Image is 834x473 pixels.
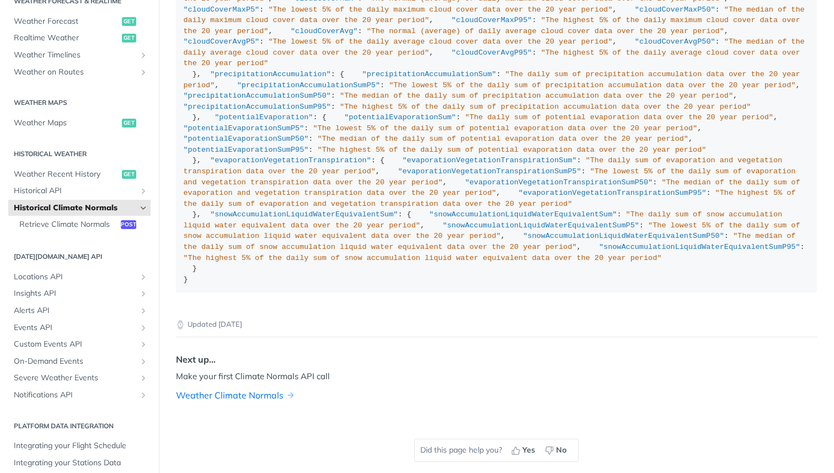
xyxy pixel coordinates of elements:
[414,439,579,462] div: Did this page help you?
[8,370,151,386] a: Severe Weather EventsShow subpages for Severe Weather Events
[318,135,688,143] span: "The median of the daily sum of potential evaporation data over the 20 year period"
[518,189,706,197] span: "evaporationVegetationTranspirationSumP95"
[14,118,119,129] span: Weather Maps
[14,169,119,180] span: Weather Recent History
[8,47,151,63] a: Weather TimelinesShow subpages for Weather Timelines
[176,370,817,383] p: Make your first Climate Normals API call
[8,64,151,81] a: Weather on RoutesShow subpages for Weather on Routes
[184,210,787,230] span: "The daily sum of snow accumulation liquid water equivalent data over the 20 year period"
[318,146,707,154] span: "The highest 5% of the daily sum of potential evaporation data over the 20 year period"
[465,178,653,187] span: "evaporationVegetationTranspirationSumP50"
[14,50,136,61] span: Weather Timelines
[8,353,151,370] a: On-Demand EventsShow subpages for On-Demand Events
[522,444,535,456] span: Yes
[139,187,148,195] button: Show subpages for Historical API
[8,285,151,302] a: Insights APIShow subpages for Insights API
[14,390,136,401] span: Notifications API
[14,33,119,44] span: Realtime Weather
[121,220,136,229] span: post
[8,336,151,353] a: Custom Events APIShow subpages for Custom Events API
[398,167,581,176] span: "evaporationVegetationTranspirationSumP5"
[14,16,119,27] span: Weather Forecast
[340,92,733,100] span: "The median of the daily sum of precipitation accumulation data over the 20 year period"
[139,306,148,315] button: Show subpages for Alerts API
[8,200,151,216] a: Historical Climate NormalsHide subpages for Historical Climate Normals
[8,98,151,108] h2: Weather Maps
[14,185,136,196] span: Historical API
[122,17,136,26] span: get
[14,356,136,367] span: On-Demand Events
[184,254,662,262] span: "The highest 5% of the daily sum of snow accumulation liquid water equivalent data over the 20 ye...
[176,389,284,402] a: Weather Climate Normals
[210,156,371,164] span: "evaporationVegetationTranspiration"
[184,146,309,154] span: "potentialEvaporationSumP95"
[14,458,148,469] span: Integrating your Stations Data
[635,38,715,46] span: "cloudCoverAvgP50"
[8,302,151,319] a: Alerts APIShow subpages for Alerts API
[442,221,639,230] span: "snowAccumulationLiquidWaterEquivalentSumP5"
[139,374,148,382] button: Show subpages for Severe Weather Events
[268,38,612,46] span: "The lowest 5% of the daily average cloud cover data over the 20 year period"
[8,149,151,159] h2: Historical Weather
[176,319,817,330] p: Updated [DATE]
[599,243,800,251] span: "snowAccumulationLiquidWaterEquivalentSumP95"
[14,272,136,283] span: Locations API
[452,16,532,24] span: "cloudCoverMaxP95"
[8,455,151,471] a: Integrating your Stations Data
[184,70,805,89] span: "The daily sum of precipitation accumulation data over the 20 year period"
[139,273,148,281] button: Show subpages for Locations API
[507,442,541,459] button: Yes
[139,340,148,349] button: Show subpages for Custom Events API
[184,16,805,35] span: "The highest 5% of the daily maximum cloud cover data over the 20 year period"
[210,70,331,78] span: "precipitationAccumulation"
[14,305,136,316] span: Alerts API
[237,81,380,89] span: "precipitationAccumulationSumP5"
[14,67,136,78] span: Weather on Routes
[429,210,617,219] span: "snowAccumulationLiquidWaterEquivalentSum"
[465,113,773,121] span: "The daily sum of potential evaporation data over the 20 year period"
[14,288,136,299] span: Insights API
[139,391,148,400] button: Show subpages for Notifications API
[184,124,304,132] span: "potentialEvaporationSumP5"
[8,13,151,30] a: Weather Forecastget
[313,124,697,132] span: "The lowest 5% of the daily sum of potential evaporation data over the 20 year period"
[556,444,566,456] span: No
[8,387,151,403] a: Notifications APIShow subpages for Notifications API
[14,339,136,350] span: Custom Events API
[184,189,800,208] span: "The highest 5% of the daily sum of evaporation and vegetation transpiration data over the 20 yea...
[8,30,151,46] a: Realtime Weatherget
[139,289,148,298] button: Show subpages for Insights API
[184,6,260,14] span: "cloudCoverMaxP5"
[8,183,151,199] a: Historical APIShow subpages for Historical API
[184,38,809,57] span: "The median of the daily average cloud cover data over the 20 year period"
[8,421,151,431] h2: Platform DATA integration
[139,357,148,366] button: Show subpages for On-Demand Events
[8,320,151,336] a: Events APIShow subpages for Events API
[541,442,573,459] button: No
[403,156,577,164] span: "evaporationVegetationTranspirationSum"
[8,166,151,183] a: Weather Recent Historyget
[184,232,800,251] span: "The median of the daily sum of snow accumulation liquid water equivalent data over the 20 year p...
[8,252,151,262] h2: [DATE][DOMAIN_NAME] API
[19,219,118,230] span: Retrieve Climate Normals
[14,216,151,233] a: Retrieve Climate Normalspost
[139,204,148,212] button: Hide subpages for Historical Climate Normals
[184,103,331,111] span: "precipitationAccumulationSumP95"
[362,70,496,78] span: "precipitationAccumulationSum"
[184,92,331,100] span: "precipitationAccumulationSumP50"
[14,203,136,214] span: Historical Climate Normals
[210,210,398,219] span: "snowAccumulationLiquidWaterEquivalentSum"
[291,27,358,35] span: "cloudCoverAvg"
[8,269,151,285] a: Locations APIShow subpages for Locations API
[14,322,136,333] span: Events API
[139,68,148,77] button: Show subpages for Weather on Routes
[367,27,724,35] span: "The normal (average) of daily average cloud cover data over the 20 year period"
[184,135,309,143] span: "potentialEvaporationSumP50"
[184,38,260,46] span: "cloudCoverAvgP5"
[139,323,148,332] button: Show subpages for Events API
[122,170,136,179] span: get
[122,34,136,42] span: get
[344,113,456,121] span: "potentialEvaporationSum"
[635,6,715,14] span: "cloudCoverMaxP50"
[8,438,151,454] a: Integrating your Flight Schedule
